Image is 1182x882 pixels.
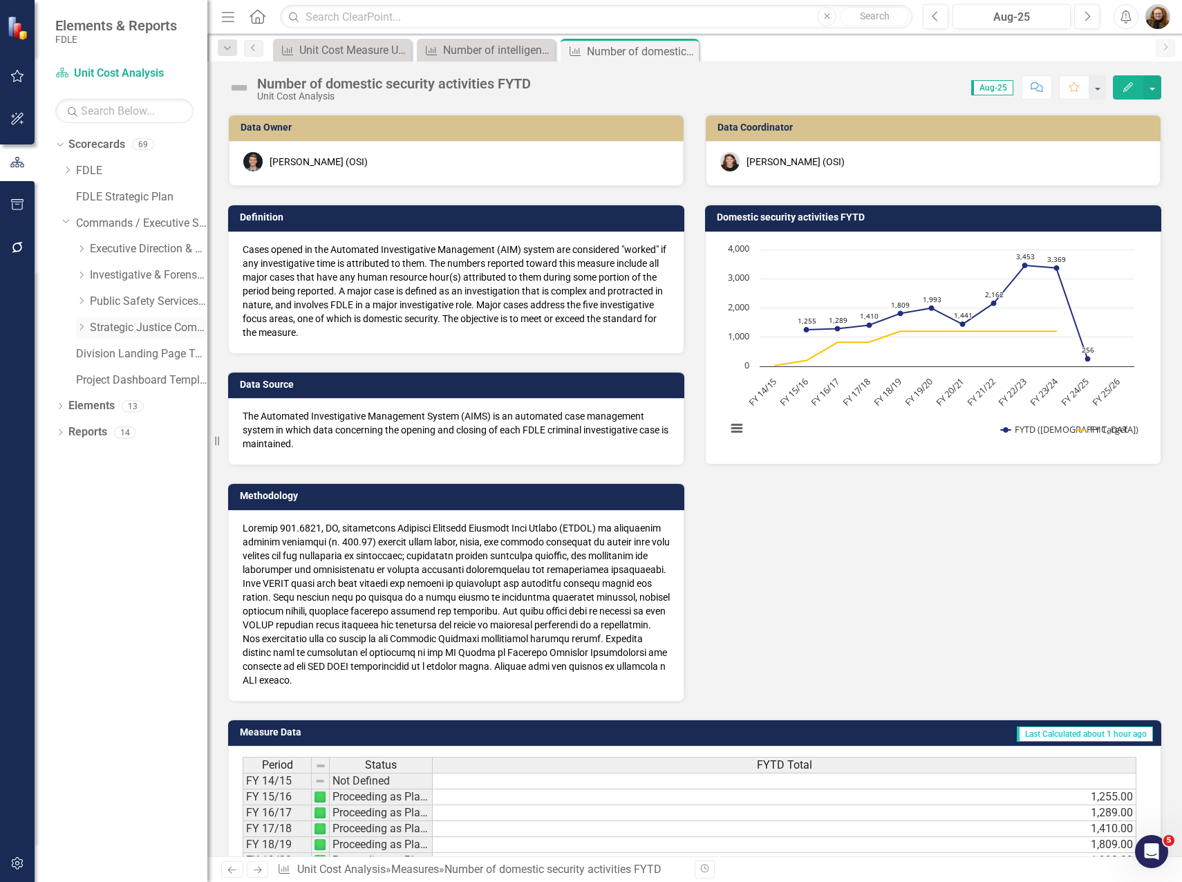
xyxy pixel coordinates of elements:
a: Public Safety Services Command [90,294,207,310]
a: Elements [68,398,115,414]
path: FY 20/21, 1,441. FYTD (Sum). [960,321,966,327]
button: Search [840,7,909,26]
a: Reports [68,424,107,440]
h3: Measure Data [240,727,523,738]
text: 0 [744,359,749,371]
text: 2,000 [728,301,749,313]
text: FY 16/17 [808,375,841,409]
text: 1,441 [954,310,973,320]
a: Number of intelligence reports that address a priority information need [420,41,552,59]
div: 14 [114,426,136,438]
text: FY 20/21 [933,375,966,409]
text: FY 23/24 [1027,375,1061,409]
path: FY 16/17, 1,289. FYTD (Sum). [835,326,841,331]
span: Elements & Reports [55,17,177,34]
td: 1,410.00 [433,821,1136,837]
h3: Domestic security activities FYTD [717,212,1154,223]
img: AUsQyScrxTE5AAAAAElFTkSuQmCC [315,823,326,834]
path: FY 17/18, 1,410. FYTD (Sum). [867,322,872,328]
img: ClearPoint Strategy [7,16,31,40]
text: 256 [1082,345,1094,355]
text: FY 24/25 [1058,375,1091,409]
div: Aug-25 [957,9,1066,26]
div: Number of intelligence reports that address a priority information need [443,41,552,59]
a: Measures [391,863,439,876]
h3: Data Coordinator [717,122,1154,133]
img: AUsQyScrxTE5AAAAAElFTkSuQmCC [315,807,326,818]
td: 1,289.00 [433,805,1136,821]
td: Not Defined [330,773,433,789]
td: FY 14/15 [243,773,312,789]
td: 1,255.00 [433,789,1136,805]
input: Search Below... [55,99,194,123]
text: 3,000 [728,271,749,283]
img: Not Defined [228,77,250,99]
div: Unit Cost Measure Updater [299,41,408,59]
a: Unit Cost Measure Updater [276,41,408,59]
h3: Definition [240,212,677,223]
td: Proceeding as Planned [330,821,433,837]
td: 1,809.00 [433,837,1136,853]
a: FDLE Strategic Plan [76,189,207,205]
div: 69 [132,139,154,151]
img: 8DAGhfEEPCf229AAAAAElFTkSuQmCC [315,776,326,787]
img: AUsQyScrxTE5AAAAAElFTkSuQmCC [315,839,326,850]
div: Chart. Highcharts interactive chart. [720,243,1147,450]
span: Last Calculated about 1 hour ago [1017,726,1153,742]
p: Loremip 901.6821, DO, sitametcons Adipisci Elitsedd Eiusmodt Inci Utlabo (ETDOL) ma aliquaenim ad... [243,521,670,687]
path: FY 19/20, 1,993. FYTD (Sum). [929,306,935,311]
button: Show FYTD (Sum) [1001,423,1062,435]
text: 3,453 [1016,252,1035,261]
div: [PERSON_NAME] (OSI) [270,155,368,169]
text: 1,255 [798,316,816,326]
text: FY 15/16 [777,375,810,409]
td: Proceeding as Planned [330,853,433,869]
text: 4,000 [728,242,749,254]
a: Investigative & Forensic Services Command [90,268,207,283]
img: Linda Infinger [720,152,740,171]
text: 1,809 [891,300,910,310]
span: Period [262,759,293,771]
div: Number of domestic security activities FYTD [587,43,695,60]
text: FY 22/23 [995,375,1029,409]
path: FY 24/25, 256. FYTD (Sum). [1085,356,1091,362]
p: The Automated Investigative Management System (AIMS) is an automated case management system in wh... [243,409,670,451]
td: Proceeding as Planned [330,805,433,821]
button: Aug-25 [953,4,1071,29]
button: Show FY Target [1076,423,1129,435]
a: Scorecards [68,137,125,153]
text: 2,162 [985,290,1004,299]
td: FY 17/18 [243,821,312,837]
a: Commands / Executive Support Branch [76,216,207,232]
td: Proceeding as Planned [330,837,433,853]
text: FY 19/20 [902,375,935,409]
span: FYTD Total [757,759,812,771]
a: Unit Cost Analysis [297,863,386,876]
img: AUsQyScrxTE5AAAAAElFTkSuQmCC [315,791,326,803]
text: 1,000 [728,330,749,342]
a: FDLE [76,163,207,179]
text: FY 21/22 [964,375,997,409]
text: 3,369 [1047,254,1066,264]
small: FDLE [55,34,177,45]
svg: Interactive chart [720,243,1141,450]
text: 1,289 [829,315,847,325]
img: AUsQyScrxTE5AAAAAElFTkSuQmCC [315,855,326,866]
div: Cases opened in the Automated Investigative Management (AIM) system are considered "worked" if an... [243,243,670,339]
text: 1,410 [860,311,879,321]
path: FY 21/22, 2,162. FYTD (Sum). [991,300,997,306]
div: Unit Cost Analysis [257,91,531,102]
span: 5 [1163,835,1174,846]
iframe: Intercom live chat [1135,835,1168,868]
h3: Data Source [240,379,677,390]
td: FY 18/19 [243,837,312,853]
div: [PERSON_NAME] (OSI) [747,155,845,169]
a: Unit Cost Analysis [55,66,194,82]
path: FY 15/16, 1,255. FYTD (Sum). [804,327,809,332]
span: Status [365,759,397,771]
h3: Methodology [240,491,677,501]
text: FY 14/15 [746,375,779,409]
img: Jennifer Siddoway [1145,4,1170,29]
a: Project Dashboard Template [76,373,207,388]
